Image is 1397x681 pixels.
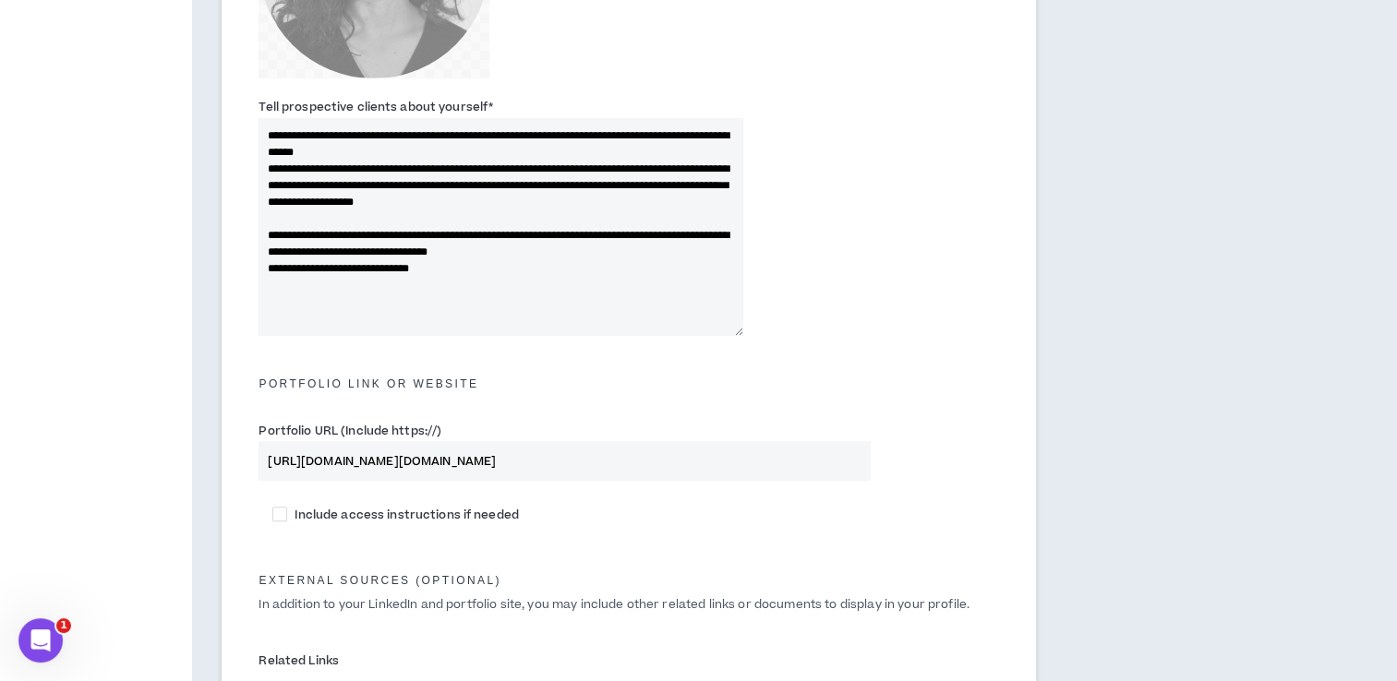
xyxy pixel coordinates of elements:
[259,92,493,122] label: Tell prospective clients about yourself
[245,574,1013,587] h5: External Sources (optional)
[287,507,525,523] span: Include access instructions if needed
[259,596,969,613] span: In addition to your LinkedIn and portfolio site, you may include other related links or documents...
[245,377,1013,390] h5: Portfolio Link or Website
[56,618,71,633] span: 1
[259,441,871,481] input: Portfolio URL
[18,618,63,663] iframe: Intercom live chat
[259,652,339,669] span: Related Links
[259,416,441,446] label: Portfolio URL (Include https://)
